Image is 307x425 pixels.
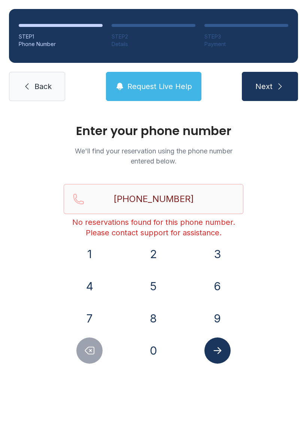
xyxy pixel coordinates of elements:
div: Payment [204,40,288,48]
button: 0 [140,337,167,364]
button: 6 [204,273,231,299]
div: STEP 1 [19,33,103,40]
div: STEP 2 [112,33,195,40]
div: No reservations found for this phone number. Please contact support for assistance. [64,217,243,238]
div: Details [112,40,195,48]
span: Request Live Help [127,81,192,92]
div: Phone Number [19,40,103,48]
button: 3 [204,241,231,267]
button: 4 [76,273,103,299]
button: 7 [76,305,103,331]
p: We'll find your reservation using the phone number entered below. [64,146,243,166]
button: 5 [140,273,167,299]
button: 2 [140,241,167,267]
div: STEP 3 [204,33,288,40]
span: Next [255,81,273,92]
button: Delete number [76,337,103,364]
button: 1 [76,241,103,267]
h1: Enter your phone number [64,125,243,137]
button: 8 [140,305,167,331]
span: Back [34,81,52,92]
button: Submit lookup form [204,337,231,364]
input: Reservation phone number [64,184,243,214]
button: 9 [204,305,231,331]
